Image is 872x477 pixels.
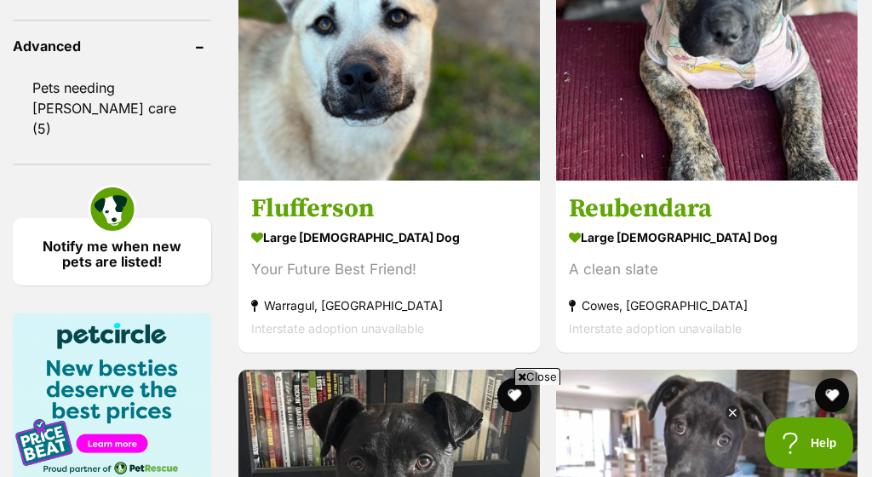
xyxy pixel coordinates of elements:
strong: Warragul, [GEOGRAPHIC_DATA] [251,295,527,318]
span: Close [514,368,560,385]
iframe: Help Scout Beacon - Open [765,417,855,468]
a: Pets needing [PERSON_NAME] care (5) [13,70,211,147]
a: Notify me when new pets are listed! [13,218,211,285]
button: favourite [815,378,849,412]
div: A clean slate [569,259,845,282]
div: Your Future Best Friend! [251,259,527,282]
span: Interstate adoption unavailable [569,322,742,336]
a: Flufferson large [DEMOGRAPHIC_DATA] Dog Your Future Best Friend! Warragul, [GEOGRAPHIC_DATA] Inte... [238,181,540,353]
h3: Reubendara [569,193,845,226]
a: Reubendara large [DEMOGRAPHIC_DATA] Dog A clean slate Cowes, [GEOGRAPHIC_DATA] Interstate adoptio... [556,181,858,353]
h3: Flufferson [251,193,527,226]
header: Advanced [13,38,211,54]
iframe: Advertisement [126,392,746,468]
strong: Cowes, [GEOGRAPHIC_DATA] [569,295,845,318]
span: Interstate adoption unavailable [251,322,424,336]
strong: large [DEMOGRAPHIC_DATA] Dog [251,226,527,250]
strong: large [DEMOGRAPHIC_DATA] Dog [569,226,845,250]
